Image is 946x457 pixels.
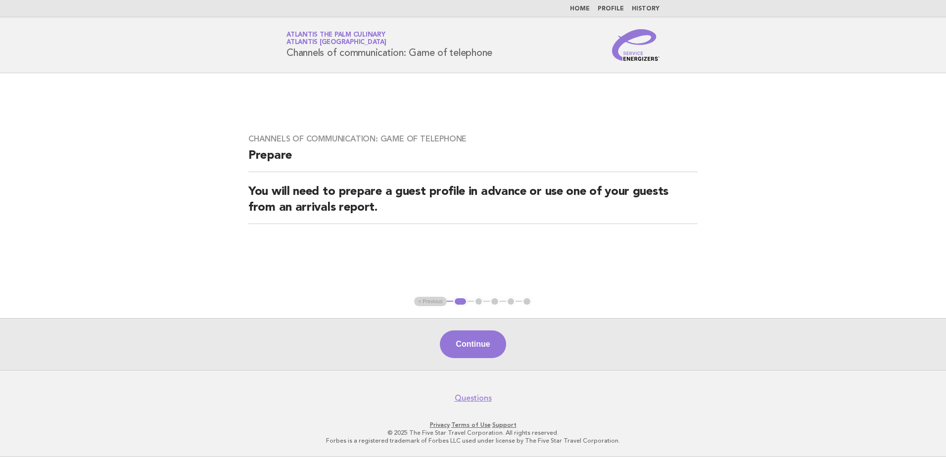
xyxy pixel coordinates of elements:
p: · · [170,421,776,429]
h3: Channels of communication: Game of telephone [248,134,698,144]
a: Privacy [430,421,450,428]
button: 1 [453,297,468,307]
a: History [632,6,660,12]
h1: Channels of communication: Game of telephone [286,32,492,58]
a: Questions [455,393,492,403]
p: © 2025 The Five Star Travel Corporation. All rights reserved. [170,429,776,437]
span: Atlantis [GEOGRAPHIC_DATA] [286,40,386,46]
h2: Prepare [248,148,698,172]
p: Forbes is a registered trademark of Forbes LLC used under license by The Five Star Travel Corpora... [170,437,776,445]
a: Home [570,6,590,12]
a: Profile [598,6,624,12]
a: Terms of Use [451,421,491,428]
a: Atlantis The Palm CulinaryAtlantis [GEOGRAPHIC_DATA] [286,32,386,46]
h2: You will need to prepare a guest profile in advance or use one of your guests from an arrivals re... [248,184,698,224]
img: Service Energizers [612,29,660,61]
a: Support [492,421,517,428]
button: Continue [440,330,506,358]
